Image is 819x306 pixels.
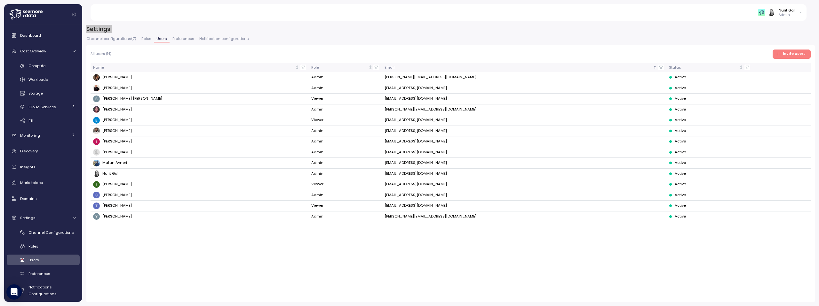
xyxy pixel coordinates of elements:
button: Invite users [773,50,811,59]
span: Active [675,107,686,112]
img: ACg8ocLFKfaHXE38z_35D9oG4qLrdLeB_OJFy4BOGq8JL8YSOowJeg=s96-c [93,74,100,81]
div: Open Intercom Messenger [6,284,22,300]
div: Nurit Gal [779,8,795,13]
span: Roles [141,37,151,41]
td: Admin [309,126,382,137]
img: ACg8ocLfVH8Hlr-TAzanOU1QhE9bnY-_KzOcIbEfJLiLfbgx6O8GdQ=s96-c [93,149,100,156]
a: Preferences [7,268,80,279]
td: [EMAIL_ADDRESS][DOMAIN_NAME] [382,94,666,104]
div: Email [385,65,652,71]
th: EmailSorted ascending [382,63,666,72]
span: [PERSON_NAME] [102,74,132,80]
span: [PERSON_NAME] [102,203,132,209]
span: Users [28,257,39,263]
span: Active [675,85,686,91]
span: Insights [20,164,36,170]
img: ACg8ocIVugc3DtI--ID6pffOeA5XcvoqExjdOmyrlhjOptQpqjom7zQ=s96-c [768,9,775,16]
img: ACg8ocLDuIZlR5f2kIgtapDwVC7yp445s3OgbrQTIAV7qYj8P05r5pI=s96-c [93,106,100,113]
td: [EMAIL_ADDRESS][DOMAIN_NAME] [382,169,666,180]
img: ACg8ocIVugc3DtI--ID6pffOeA5XcvoqExjdOmyrlhjOptQpqjom7zQ=s96-c [93,170,100,177]
td: [EMAIL_ADDRESS][DOMAIN_NAME] [382,190,666,201]
span: [PERSON_NAME] [PERSON_NAME] [102,96,162,102]
span: Active [675,117,686,123]
span: Active [675,74,686,80]
a: Marketplace [7,176,80,189]
span: Users [156,37,167,41]
span: [PERSON_NAME] [102,192,132,198]
div: Not sorted [295,65,299,70]
h3: Settings [86,25,815,33]
span: Channel Configurations [28,230,74,235]
td: [PERSON_NAME][EMAIL_ADDRESS][DOMAIN_NAME] [382,104,666,115]
span: Channel configurations ( 7 ) [86,37,136,41]
a: Users [7,255,80,265]
th: NameNot sorted [91,63,309,72]
a: Workloads [7,74,80,85]
img: ACg8ocKLuhHFaZBJRg6H14Zm3JrTaqN1bnDy5ohLcNYWE-rfMITsOg=s96-c [93,138,100,145]
img: ALV-UjVtynx9tAppr5dLtCNsZn-mZcNsTybOdo8Ha5VWQYr15lJRfbn0GaWLc6bvMRCt8EG0-wi9ku5EdCxWPk-q6LkKYr2t7... [93,160,100,166]
div: Not sorted [739,65,743,70]
span: Marketplace [20,180,43,185]
td: Viewer [309,201,382,211]
td: Admin [309,211,382,222]
span: Nurit Gal [102,171,118,177]
span: Active [675,139,686,144]
td: Admin [309,169,382,180]
span: [PERSON_NAME] [102,139,132,144]
a: Insights [7,161,80,173]
img: ACg8ocLCy7HMj59gwelRyEldAl2GQfy23E10ipDNf0SDYCnD3y85RA=s96-c [93,192,100,198]
td: [EMAIL_ADDRESS][DOMAIN_NAME] [382,179,666,190]
td: Viewer [309,115,382,126]
td: Admin [309,72,382,83]
td: [PERSON_NAME][EMAIL_ADDRESS][DOMAIN_NAME] [382,211,666,222]
span: Invite users [783,50,806,58]
td: [EMAIL_ADDRESS][DOMAIN_NAME] [382,147,666,158]
span: Matan Avneri [102,160,127,166]
span: Storage [28,91,43,96]
button: Collapse navigation [70,12,78,17]
td: [EMAIL_ADDRESS][DOMAIN_NAME] [382,158,666,169]
div: Status [669,65,738,71]
span: Active [675,181,686,187]
a: ETL [7,115,80,126]
td: [EMAIL_ADDRESS][DOMAIN_NAME] [382,201,666,211]
td: Admin [309,136,382,147]
th: RoleNot sorted [309,63,382,72]
img: ACg8ocLeOUqxLG1j9yG-7_YPCufMCiby9mzhP4EPglfTV-ctGv0nqQ=s96-c [93,117,100,124]
span: Preferences [172,37,194,41]
td: [EMAIL_ADDRESS][DOMAIN_NAME] [382,115,666,126]
a: Settings [7,211,80,224]
span: Settings [20,215,36,220]
td: [EMAIL_ADDRESS][DOMAIN_NAME] [382,126,666,137]
a: Storage [7,88,80,99]
div: Role [311,65,367,71]
td: Admin [309,104,382,115]
a: Cost Overview [7,45,80,57]
td: Admin [309,190,382,201]
img: ACg8ocKvqwnLMA34EL5-0z6HW-15kcrLxT5Mmx2M21tMPLYJnykyAQ=s96-c [93,213,100,220]
span: Active [675,192,686,198]
span: [PERSON_NAME] [102,107,132,112]
span: Notifications Configurations [28,285,57,296]
a: Domains [7,192,80,205]
div: Name [93,65,294,71]
span: Active [675,203,686,209]
span: Notification configurations [199,37,249,41]
img: 65f98ecb31a39d60f1f315eb.PNG [758,9,765,16]
td: Viewer [309,179,382,190]
a: Channel Configurations [7,227,80,238]
img: ACg8ocIPEMj17Ty1s-Y191xT0At6vmDgydd0EUuD2MPS7QtM2_nxuA=s96-c [93,203,100,209]
img: ACg8ocLskjvUhBDgxtSFCRx4ztb74ewwa1VrVEuDBD_Ho1mrTsQB-QE=s96-c [93,127,100,134]
td: Admin [309,83,382,94]
td: Viewer [309,94,382,104]
div: Not sorted [368,65,373,70]
span: Discovery [20,149,38,154]
span: Domains [20,196,37,201]
a: Dashboard [7,29,80,42]
p: All users ( 14 ) [91,52,111,56]
td: Admin [309,158,382,169]
span: Active [675,171,686,177]
span: [PERSON_NAME] [102,149,132,155]
a: Compute [7,61,80,71]
th: StatusNot sorted [666,63,752,72]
